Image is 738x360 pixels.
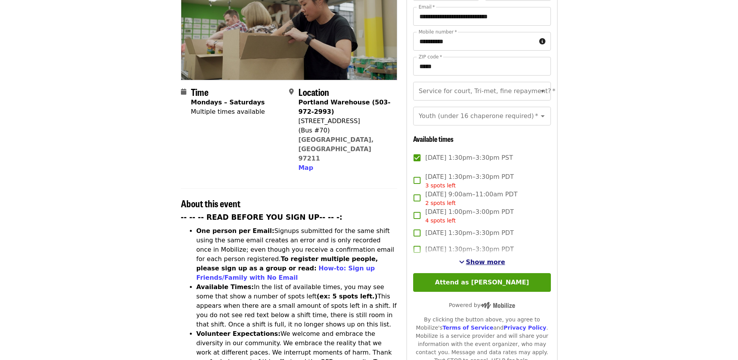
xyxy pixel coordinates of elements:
span: [DATE] 1:30pm–3:30pm PDT [425,172,514,190]
span: Map [298,164,313,171]
a: Terms of Service [442,325,493,331]
button: Map [298,163,313,173]
span: [DATE] 1:30pm–3:30pm PDT [425,228,514,238]
span: 2 spots left [425,200,456,206]
strong: (ex: 5 spots left.) [317,293,377,300]
span: 3 spots left [425,182,456,189]
button: Attend as [PERSON_NAME] [413,273,550,292]
strong: -- -- -- READ BEFORE YOU SIGN UP-- -- -: [181,213,343,221]
label: ZIP code [419,55,442,59]
strong: Volunteer Expectations: [196,330,281,337]
strong: One person per Email: [196,227,275,235]
button: Open [537,86,548,97]
div: (Bus #70) [298,126,391,135]
strong: To register multiple people, please sign up as a group or read: [196,255,378,272]
span: Show more [466,258,505,266]
label: Email [419,5,435,9]
li: Signups submitted for the same shift using the same email creates an error and is only recorded o... [196,226,398,282]
span: Location [298,85,329,99]
a: [GEOGRAPHIC_DATA], [GEOGRAPHIC_DATA] 97211 [298,136,374,162]
a: Privacy Policy [503,325,546,331]
strong: Available Times: [196,283,254,291]
div: Multiple times available [191,107,265,116]
span: About this event [181,196,240,210]
img: Powered by Mobilize [480,302,515,309]
button: Open [537,111,548,122]
i: calendar icon [181,88,186,95]
i: map-marker-alt icon [289,88,294,95]
div: [STREET_ADDRESS] [298,116,391,126]
strong: Mondays – Saturdays [191,99,265,106]
span: Powered by [449,302,515,308]
input: Email [413,7,550,26]
span: Available times [413,134,454,144]
input: Mobile number [413,32,536,51]
i: circle-info icon [539,38,545,45]
strong: Portland Warehouse (503-972-2993) [298,99,391,115]
span: 4 spots left [425,217,456,224]
a: How-to: Sign up Friends/Family with No Email [196,265,375,281]
span: [DATE] 1:00pm–3:00pm PDT [425,207,514,225]
li: In the list of available times, you may see some that show a number of spots left This appears wh... [196,282,398,329]
span: [DATE] 1:30pm–3:30pm PDT [425,245,514,254]
label: Mobile number [419,30,457,34]
span: Time [191,85,209,99]
span: [DATE] 9:00am–11:00am PDT [425,190,517,207]
input: ZIP code [413,57,550,76]
button: See more timeslots [459,258,505,267]
span: [DATE] 1:30pm–3:30pm PST [425,153,513,162]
